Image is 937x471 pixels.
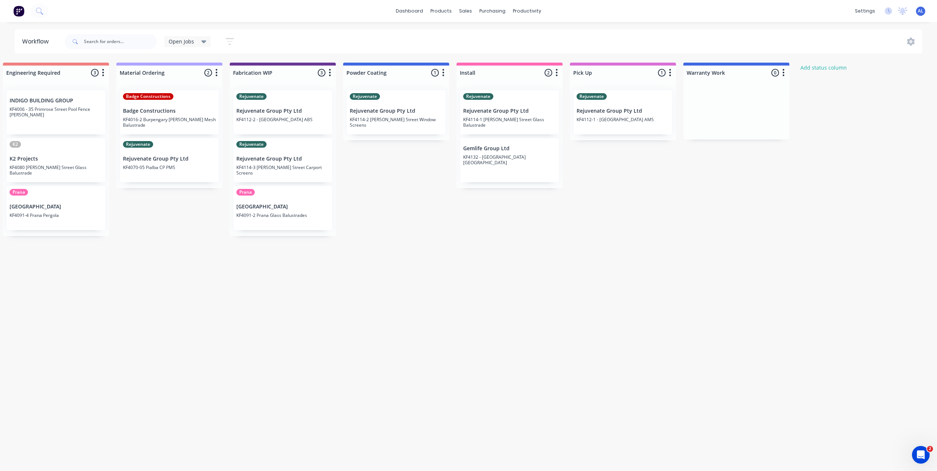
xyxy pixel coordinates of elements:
[123,165,216,170] p: KF4070-05 Pialba CP PMS
[463,117,556,128] p: KF4114-1 [PERSON_NAME] Street Glass Balustrade
[236,212,329,218] p: KF4091-2 Prana Glass Balustrades
[463,154,556,165] p: KF4132 - [GEOGRAPHIC_DATA] [GEOGRAPHIC_DATA]
[123,117,216,128] p: KF4016-2 Burpengary [PERSON_NAME] Mesh Balustrade
[577,117,669,122] p: KF4112-1 - [GEOGRAPHIC_DATA] AMS
[918,8,923,14] span: AL
[233,138,332,182] div: RejuvenateRejuvenate Group Pty LtdKF4114-3 [PERSON_NAME] Street Carport Screens
[169,38,194,45] span: Open Jobs
[236,189,255,196] div: Prana
[463,108,556,114] p: Rejuvenate Group Pty Ltd
[797,63,851,73] button: Add status column
[123,141,153,148] div: Rejuvenate
[347,90,445,134] div: RejuvenateRejuvenate Group Pty LtdKF4114-2 [PERSON_NAME] Street Window Screens
[10,189,28,196] div: Prana
[574,90,672,134] div: RejuvenateRejuvenate Group Pty LtdKF4112-1 - [GEOGRAPHIC_DATA] AMS
[236,141,267,148] div: Rejuvenate
[10,141,21,148] div: K2
[236,204,329,210] p: [GEOGRAPHIC_DATA]
[120,138,219,182] div: RejuvenateRejuvenate Group Pty LtdKF4070-05 Pialba CP PMS
[350,93,380,100] div: Rejuvenate
[13,6,24,17] img: Factory
[350,108,443,114] p: Rejuvenate Group Pty Ltd
[7,90,105,134] div: INDIGO BUILDING GROUPKF4006 - 35 Primrose Street Pool Fence [PERSON_NAME]
[427,6,455,17] div: products
[10,204,102,210] p: [GEOGRAPHIC_DATA]
[350,117,443,128] p: KF4114-2 [PERSON_NAME] Street Window Screens
[460,90,559,134] div: RejuvenateRejuvenate Group Pty LtdKF4114-1 [PERSON_NAME] Street Glass Balustrade
[851,6,879,17] div: settings
[10,106,102,117] p: KF4006 - 35 Primrose Street Pool Fence [PERSON_NAME]
[927,446,933,452] span: 2
[7,186,105,230] div: Prana[GEOGRAPHIC_DATA]KF4091-4 Prana Pergola
[577,93,607,100] div: Rejuvenate
[455,6,476,17] div: sales
[460,138,559,182] div: Gemlife Group LtdKF4132 - [GEOGRAPHIC_DATA] [GEOGRAPHIC_DATA]
[236,108,329,114] p: Rejuvenate Group Pty Ltd
[22,37,52,46] div: Workflow
[509,6,545,17] div: productivity
[84,34,157,49] input: Search for orders...
[236,165,329,176] p: KF4114-3 [PERSON_NAME] Street Carport Screens
[233,186,332,230] div: Prana[GEOGRAPHIC_DATA]KF4091-2 Prana Glass Balustrades
[7,138,105,182] div: K2K2 ProjectsKF4080 [PERSON_NAME] Street Glass Balustrade
[392,6,427,17] a: dashboard
[476,6,509,17] div: purchasing
[10,156,102,162] p: K2 Projects
[236,93,267,100] div: Rejuvenate
[120,90,219,134] div: Badge ConstructionsBadge ConstructionsKF4016-2 Burpengary [PERSON_NAME] Mesh Balustrade
[912,446,930,464] iframe: Intercom live chat
[123,156,216,162] p: Rejuvenate Group Pty Ltd
[463,93,493,100] div: Rejuvenate
[236,156,329,162] p: Rejuvenate Group Pty Ltd
[123,108,216,114] p: Badge Constructions
[463,145,556,152] p: Gemlife Group Ltd
[123,93,173,100] div: Badge Constructions
[233,90,332,134] div: RejuvenateRejuvenate Group Pty LtdKF4112-2 - [GEOGRAPHIC_DATA] ABS
[236,117,329,122] p: KF4112-2 - [GEOGRAPHIC_DATA] ABS
[10,98,102,104] p: INDIGO BUILDING GROUP
[577,108,669,114] p: Rejuvenate Group Pty Ltd
[10,212,102,218] p: KF4091-4 Prana Pergola
[10,165,102,176] p: KF4080 [PERSON_NAME] Street Glass Balustrade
